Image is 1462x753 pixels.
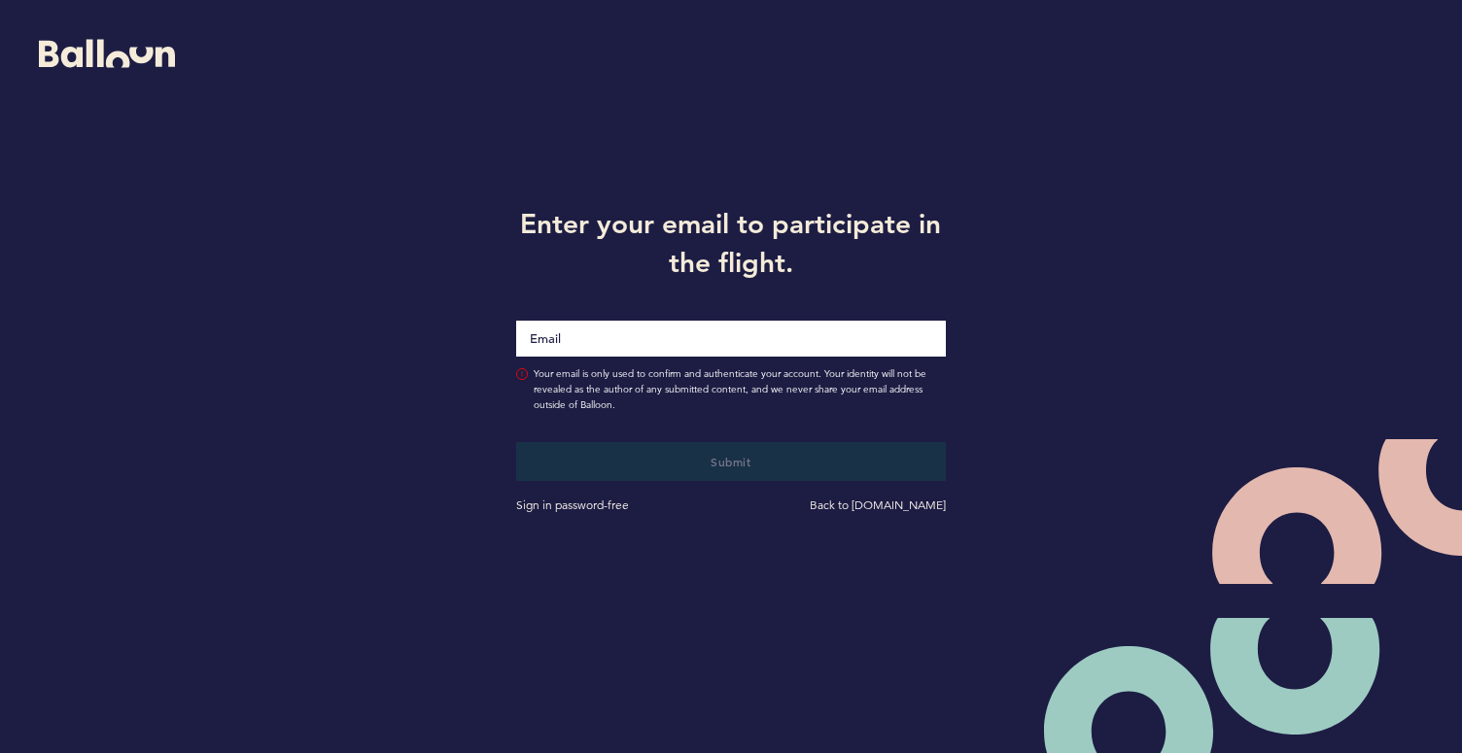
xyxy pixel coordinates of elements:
[516,442,945,481] button: Submit
[516,497,629,512] a: Sign in password-free
[711,454,750,469] span: Submit
[516,321,945,357] input: Email
[534,366,945,413] span: Your email is only used to confirm and authenticate your account. Your identity will not be revea...
[810,497,946,512] a: Back to [DOMAIN_NAME]
[502,204,959,282] h1: Enter your email to participate in the flight.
